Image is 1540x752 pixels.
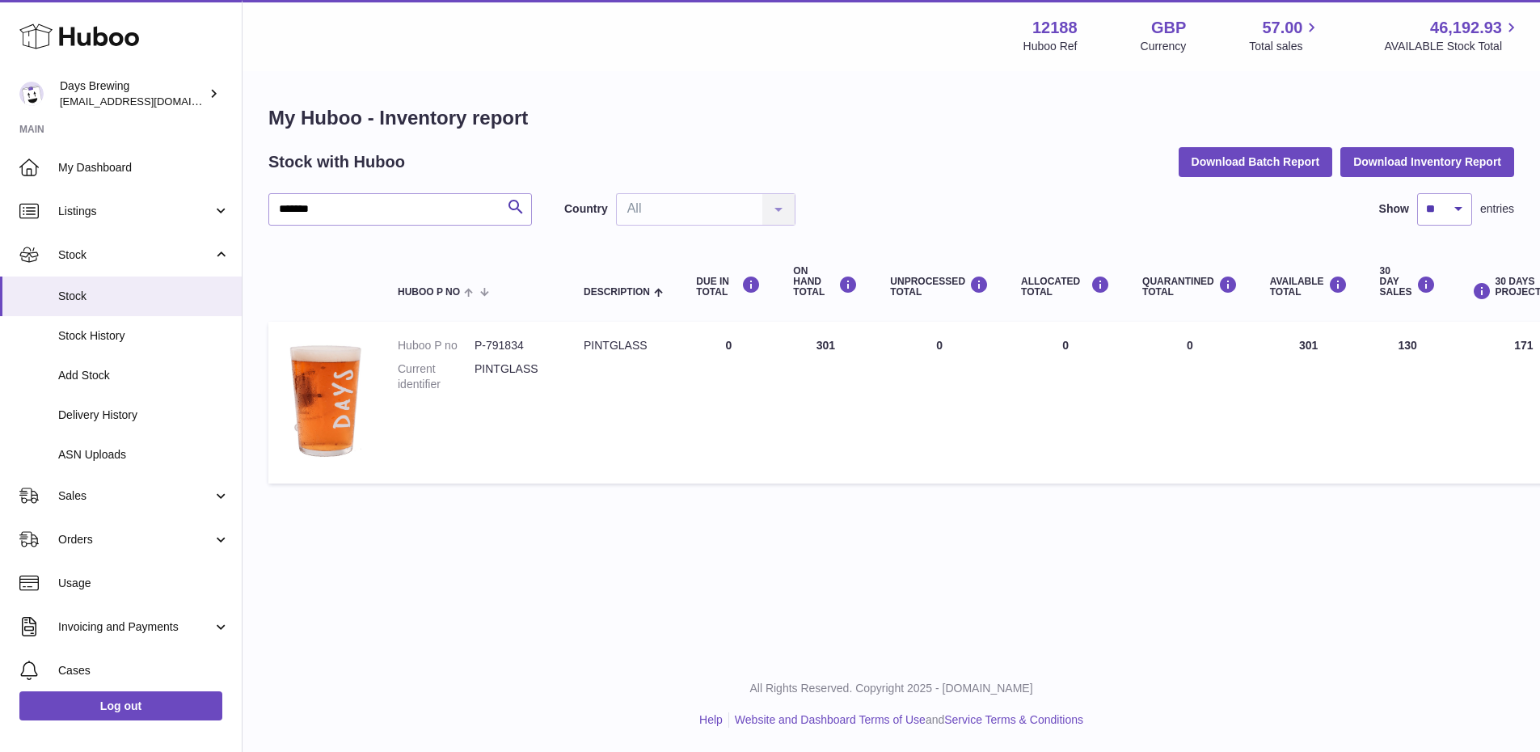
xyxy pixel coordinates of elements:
[398,361,475,392] dt: Current identifier
[398,338,475,353] dt: Huboo P no
[58,328,230,344] span: Stock History
[1187,339,1193,352] span: 0
[944,713,1083,726] a: Service Terms & Conditions
[475,338,551,353] dd: P-791834
[58,204,213,219] span: Listings
[58,447,230,463] span: ASN Uploads
[1249,39,1321,54] span: Total sales
[1032,17,1078,39] strong: 12188
[58,488,213,504] span: Sales
[1364,322,1452,483] td: 130
[680,322,777,483] td: 0
[1270,276,1348,298] div: AVAILABLE Total
[777,322,874,483] td: 301
[1254,322,1364,483] td: 301
[1023,39,1078,54] div: Huboo Ref
[793,266,858,298] div: ON HAND Total
[285,338,365,463] img: product image
[268,105,1514,131] h1: My Huboo - Inventory report
[1021,276,1110,298] div: ALLOCATED Total
[1005,322,1126,483] td: 0
[1380,266,1436,298] div: 30 DAY SALES
[60,78,205,109] div: Days Brewing
[268,151,405,173] h2: Stock with Huboo
[19,82,44,106] img: internalAdmin-12188@internal.huboo.com
[1262,17,1302,39] span: 57.00
[584,287,650,298] span: Description
[475,361,551,392] dd: PINTGLASS
[1379,201,1409,217] label: Show
[58,663,230,678] span: Cases
[564,201,608,217] label: Country
[1430,17,1502,39] span: 46,192.93
[1480,201,1514,217] span: entries
[735,713,926,726] a: Website and Dashboard Terms of Use
[1151,17,1186,39] strong: GBP
[58,160,230,175] span: My Dashboard
[58,532,213,547] span: Orders
[58,368,230,383] span: Add Stock
[1179,147,1333,176] button: Download Batch Report
[255,681,1527,696] p: All Rights Reserved. Copyright 2025 - [DOMAIN_NAME]
[58,576,230,591] span: Usage
[398,287,460,298] span: Huboo P no
[696,276,761,298] div: DUE IN TOTAL
[58,619,213,635] span: Invoicing and Payments
[1384,39,1521,54] span: AVAILABLE Stock Total
[584,338,664,353] div: PINTGLASS
[874,322,1005,483] td: 0
[58,408,230,423] span: Delivery History
[1142,276,1238,298] div: QUARANTINED Total
[729,712,1083,728] li: and
[1384,17,1521,54] a: 46,192.93 AVAILABLE Stock Total
[58,289,230,304] span: Stock
[19,691,222,720] a: Log out
[1141,39,1187,54] div: Currency
[890,276,989,298] div: UNPROCESSED Total
[1249,17,1321,54] a: 57.00 Total sales
[60,95,238,108] span: [EMAIL_ADDRESS][DOMAIN_NAME]
[58,247,213,263] span: Stock
[1340,147,1514,176] button: Download Inventory Report
[699,713,723,726] a: Help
